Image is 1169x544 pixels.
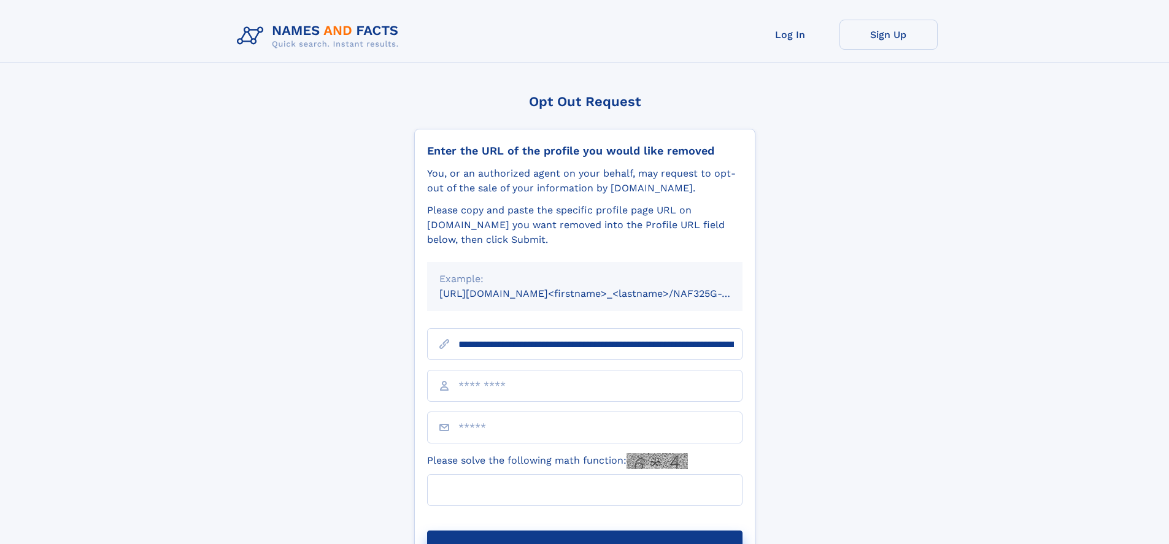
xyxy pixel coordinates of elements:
[427,144,743,158] div: Enter the URL of the profile you would like removed
[741,20,839,50] a: Log In
[427,203,743,247] div: Please copy and paste the specific profile page URL on [DOMAIN_NAME] you want removed into the Pr...
[439,272,730,286] div: Example:
[439,288,766,299] small: [URL][DOMAIN_NAME]<firstname>_<lastname>/NAF325G-xxxxxxxx
[427,166,743,196] div: You, or an authorized agent on your behalf, may request to opt-out of the sale of your informatio...
[232,20,409,53] img: Logo Names and Facts
[414,94,755,109] div: Opt Out Request
[839,20,938,50] a: Sign Up
[427,453,688,469] label: Please solve the following math function:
